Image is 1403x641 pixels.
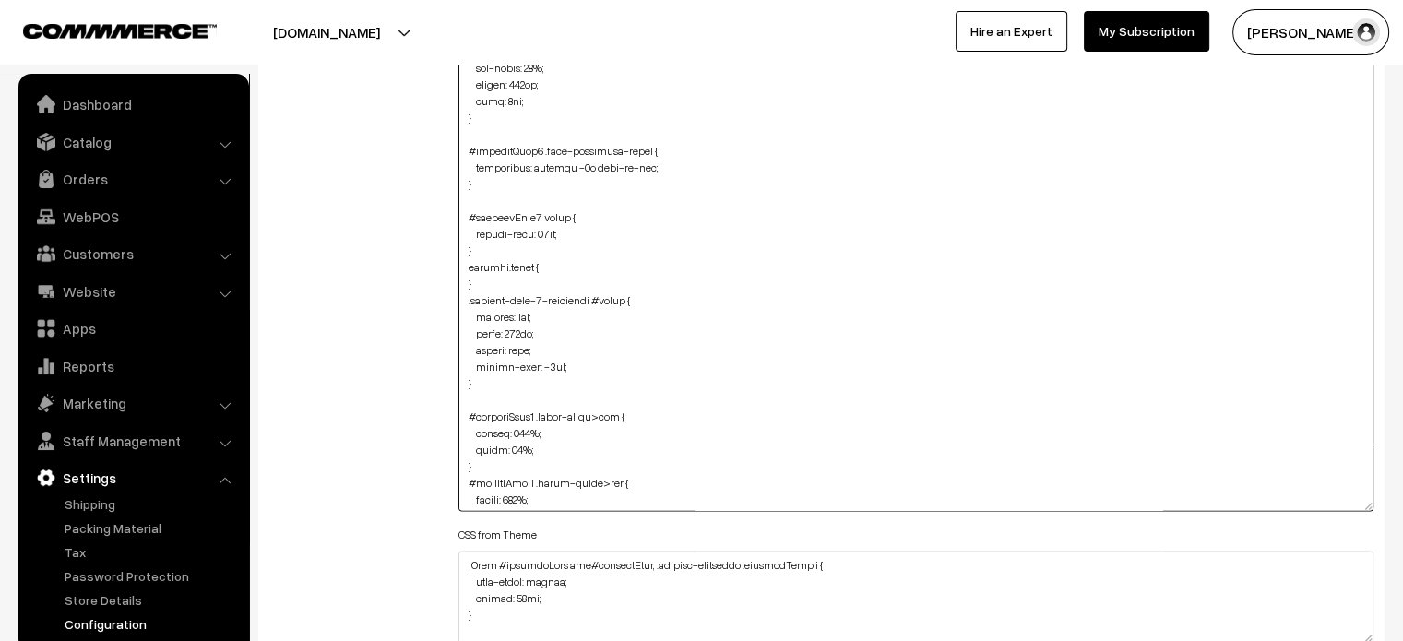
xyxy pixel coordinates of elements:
[23,350,243,383] a: Reports
[23,125,243,159] a: Catalog
[1232,9,1389,55] button: [PERSON_NAME]
[23,386,243,420] a: Marketing
[60,542,243,562] a: Tax
[956,11,1067,52] a: Hire an Expert
[60,494,243,514] a: Shipping
[23,275,243,308] a: Website
[23,18,184,41] a: COMMMERCE
[60,614,243,634] a: Configuration
[23,312,243,345] a: Apps
[60,518,243,538] a: Packing Material
[1352,18,1380,46] img: user
[458,527,537,543] label: CSS from Theme
[23,424,243,457] a: Staff Management
[23,88,243,121] a: Dashboard
[23,162,243,196] a: Orders
[23,237,243,270] a: Customers
[208,9,445,55] button: [DOMAIN_NAME]
[60,566,243,586] a: Password Protection
[23,200,243,233] a: WebPOS
[23,461,243,494] a: Settings
[1084,11,1209,52] a: My Subscription
[60,590,243,610] a: Store Details
[23,24,217,38] img: COMMMERCE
